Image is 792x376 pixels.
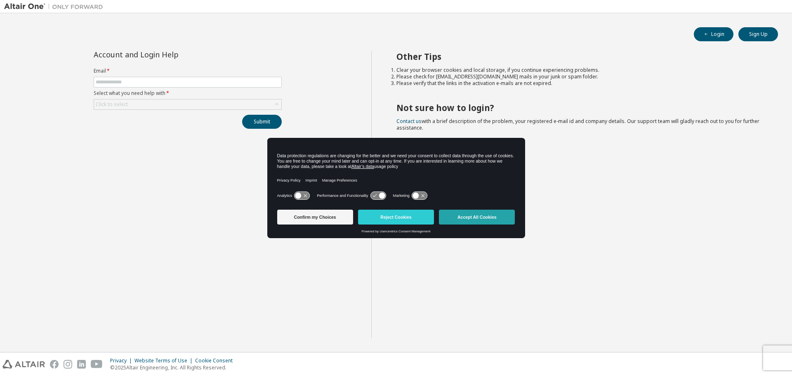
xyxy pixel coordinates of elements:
[396,67,764,73] li: Clear your browser cookies and local storage, if you continue experiencing problems.
[91,360,103,369] img: youtube.svg
[396,51,764,62] h2: Other Tips
[50,360,59,369] img: facebook.svg
[396,118,759,131] span: with a brief description of the problem, your registered e-mail id and company details. Our suppo...
[396,118,422,125] a: Contact us
[110,357,134,364] div: Privacy
[94,99,281,109] div: Click to select
[77,360,86,369] img: linkedin.svg
[110,364,238,371] p: © 2025 Altair Engineering, Inc. All Rights Reserved.
[64,360,72,369] img: instagram.svg
[396,102,764,113] h2: Not sure how to login?
[396,73,764,80] li: Please check for [EMAIL_ADDRESS][DOMAIN_NAME] mails in your junk or spam folder.
[694,27,733,41] button: Login
[195,357,238,364] div: Cookie Consent
[242,115,282,129] button: Submit
[738,27,778,41] button: Sign Up
[4,2,107,11] img: Altair One
[2,360,45,369] img: altair_logo.svg
[94,51,244,58] div: Account and Login Help
[94,68,282,74] label: Email
[396,80,764,87] li: Please verify that the links in the activation e-mails are not expired.
[134,357,195,364] div: Website Terms of Use
[94,90,282,97] label: Select what you need help with
[96,101,128,108] div: Click to select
